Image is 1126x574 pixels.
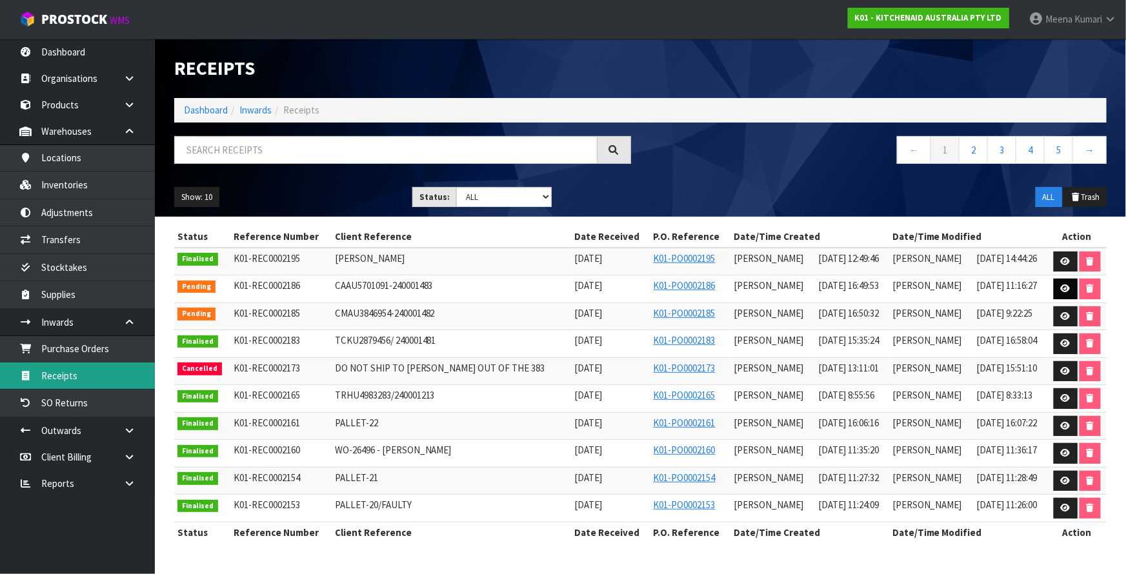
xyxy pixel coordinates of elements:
[654,362,716,374] a: K01-PO0002173
[818,279,879,292] span: [DATE] 16:49:53
[174,187,219,208] button: Show: 10
[959,136,988,164] a: 2
[19,11,35,27] img: cube-alt.png
[234,389,300,401] span: K01-REC0002165
[335,279,433,292] span: CAAU5701091-240001483
[335,389,435,401] span: TRHU4983283/240001213
[1016,136,1045,164] a: 4
[234,417,300,429] span: K01-REC0002161
[177,281,216,293] span: Pending
[1047,522,1107,542] th: Action
[892,362,962,374] span: [PERSON_NAME]
[177,417,218,430] span: Finalised
[976,362,1037,374] span: [DATE] 15:51:10
[734,362,804,374] span: [PERSON_NAME]
[930,136,960,164] a: 1
[1074,13,1102,25] span: Kumari
[234,334,300,346] span: K01-REC0002183
[848,8,1009,28] a: K01 - KITCHENAID AUSTRALIA PTY LTD
[818,334,879,346] span: [DATE] 15:35:24
[818,362,879,374] span: [DATE] 13:11:01
[818,444,879,456] span: [DATE] 11:35:20
[654,471,716,484] a: K01-PO0002154
[1047,226,1107,247] th: Action
[174,522,230,542] th: Status
[1045,13,1072,25] span: Meena
[976,252,1037,264] span: [DATE] 14:44:26
[283,104,319,116] span: Receipts
[234,444,300,456] span: K01-REC0002160
[976,471,1037,484] span: [DATE] 11:28:49
[734,499,804,511] span: [PERSON_NAME]
[332,522,571,542] th: Client Reference
[987,136,1016,164] a: 3
[654,499,716,511] a: K01-PO0002153
[234,499,300,511] span: K01-REC0002153
[976,334,1037,346] span: [DATE] 16:58:04
[818,389,874,401] span: [DATE] 8:55:56
[897,136,931,164] a: ←
[332,226,571,247] th: Client Reference
[734,417,804,429] span: [PERSON_NAME]
[177,472,218,485] span: Finalised
[734,279,804,292] span: [PERSON_NAME]
[571,522,650,542] th: Date Received
[818,417,879,429] span: [DATE] 16:06:16
[177,335,218,348] span: Finalised
[892,334,962,346] span: [PERSON_NAME]
[574,362,602,374] span: [DATE]
[818,471,879,484] span: [DATE] 11:27:32
[110,14,130,26] small: WMS
[734,444,804,456] span: [PERSON_NAME]
[976,444,1037,456] span: [DATE] 11:36:17
[177,390,218,403] span: Finalised
[654,252,716,264] a: K01-PO0002195
[1072,136,1107,164] a: →
[892,279,962,292] span: [PERSON_NAME]
[177,253,218,266] span: Finalised
[177,308,216,321] span: Pending
[818,307,879,319] span: [DATE] 16:50:32
[734,471,804,484] span: [PERSON_NAME]
[335,334,436,346] span: TCKU2879456/ 240001481
[892,307,962,319] span: [PERSON_NAME]
[174,58,631,79] h1: Receipts
[174,226,230,247] th: Status
[571,226,650,247] th: Date Received
[892,444,962,456] span: [PERSON_NAME]
[234,307,300,319] span: K01-REC0002185
[654,389,716,401] a: K01-PO0002165
[574,444,602,456] span: [DATE]
[654,279,716,292] a: K01-PO0002186
[734,389,804,401] span: [PERSON_NAME]
[976,279,1037,292] span: [DATE] 11:16:27
[976,307,1032,319] span: [DATE] 9:22:25
[650,522,731,542] th: P.O. Reference
[234,471,300,484] span: K01-REC0002154
[574,499,602,511] span: [DATE]
[234,279,300,292] span: K01-REC0002186
[419,192,450,203] strong: Status:
[574,252,602,264] span: [DATE]
[892,252,962,264] span: [PERSON_NAME]
[177,445,218,458] span: Finalised
[892,471,962,484] span: [PERSON_NAME]
[892,417,962,429] span: [PERSON_NAME]
[650,136,1107,168] nav: Page navigation
[574,471,602,484] span: [DATE]
[650,226,731,247] th: P.O. Reference
[239,104,272,116] a: Inwards
[230,522,332,542] th: Reference Number
[1036,187,1062,208] button: ALL
[731,522,889,542] th: Date/Time Created
[41,11,107,28] span: ProStock
[335,252,405,264] span: [PERSON_NAME]
[335,417,378,429] span: PALLET-22
[184,104,228,116] a: Dashboard
[1063,187,1107,208] button: Trash
[335,499,412,511] span: PALLET-20/FAULTY
[734,252,804,264] span: [PERSON_NAME]
[892,389,962,401] span: [PERSON_NAME]
[230,226,332,247] th: Reference Number
[174,136,598,164] input: Search receipts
